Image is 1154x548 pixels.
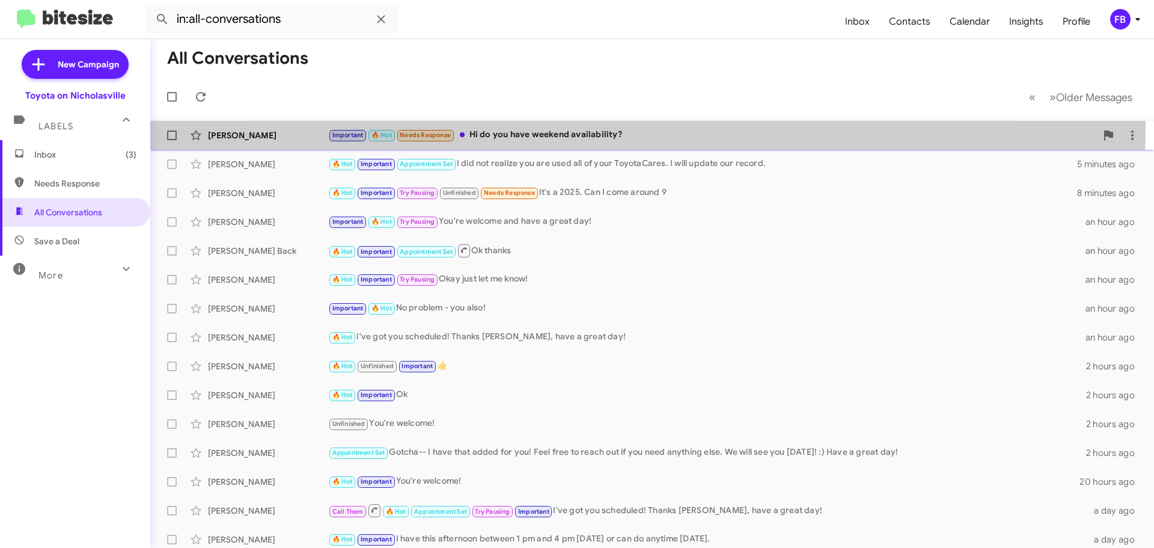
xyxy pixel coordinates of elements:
[414,508,467,516] span: Appointment Set
[1087,534,1144,546] div: a day ago
[371,304,392,312] span: 🔥 Hot
[401,362,433,370] span: Important
[328,330,1085,344] div: I've got you scheduled! Thanks [PERSON_NAME], have a great day!
[167,49,308,68] h1: All Conversations
[208,187,328,199] div: [PERSON_NAME]
[518,508,549,516] span: Important
[208,129,328,141] div: [PERSON_NAME]
[1077,158,1144,170] div: 5 minutes ago
[1022,85,1140,109] nav: Page navigation example
[1087,505,1144,517] div: a day ago
[1085,303,1144,315] div: an hour ago
[1085,274,1144,286] div: an hour ago
[400,248,453,256] span: Appointment Set
[1053,4,1100,39] a: Profile
[332,189,353,197] span: 🔥 Hot
[361,391,392,399] span: Important
[332,333,353,341] span: 🔥 Hot
[1086,447,1144,459] div: 2 hours ago
[328,301,1085,315] div: No problem - you also!
[1000,4,1053,39] a: Insights
[400,276,435,283] span: Try Pausing
[400,189,435,197] span: Try Pausing
[328,128,1096,142] div: Hi do you have weekend availability?
[1086,360,1144,372] div: 2 hours ago
[208,331,328,343] div: [PERSON_NAME]
[443,189,476,197] span: Unfinished
[328,359,1086,373] div: 👍
[332,449,385,457] span: Appointment Set
[328,503,1087,518] div: I've got you scheduled! Thanks [PERSON_NAME], have a great day!
[328,417,1086,431] div: You're welcome!
[332,276,353,283] span: 🔥 Hot
[332,160,353,168] span: 🔥 Hot
[208,360,328,372] div: [PERSON_NAME]
[361,535,392,543] span: Important
[34,206,102,218] span: All Conversations
[328,446,1086,460] div: Gotcha-- I have that added for you! Feel free to reach out if you need anything else. We will see...
[328,475,1079,488] div: You're welcome!
[361,478,392,485] span: Important
[361,276,392,283] span: Important
[126,149,136,161] span: (3)
[1086,389,1144,401] div: 2 hours ago
[332,362,353,370] span: 🔥 Hot
[400,131,451,139] span: Needs Response
[332,478,353,485] span: 🔥 Hot
[1077,187,1144,199] div: 8 minutes ago
[332,420,365,428] span: Unfinished
[208,389,328,401] div: [PERSON_NAME]
[328,243,1085,258] div: Ok thanks
[1086,418,1144,430] div: 2 hours ago
[1049,90,1056,105] span: »
[58,58,119,70] span: New Campaign
[208,534,328,546] div: [PERSON_NAME]
[361,248,392,256] span: Important
[208,245,328,257] div: [PERSON_NAME] Back
[328,272,1085,286] div: Okay just let me know!
[208,476,328,488] div: [PERSON_NAME]
[1029,90,1036,105] span: «
[328,157,1077,171] div: I did not realize you are used all of your ToyotaCares. I will update our record.
[1042,85,1140,109] button: Next
[38,270,63,281] span: More
[879,4,940,39] a: Contacts
[940,4,1000,39] a: Calendar
[332,535,353,543] span: 🔥 Hot
[332,304,364,312] span: Important
[361,362,394,370] span: Unfinished
[1056,91,1132,104] span: Older Messages
[145,5,398,34] input: Search
[835,4,879,39] a: Inbox
[1100,9,1141,29] button: FB
[34,235,79,247] span: Save a Deal
[208,303,328,315] div: [PERSON_NAME]
[400,218,435,226] span: Try Pausing
[361,160,392,168] span: Important
[400,160,453,168] span: Appointment Set
[1110,9,1131,29] div: FB
[208,158,328,170] div: [PERSON_NAME]
[332,508,364,516] span: Call Them
[386,508,406,516] span: 🔥 Hot
[328,532,1087,546] div: I have this afternoon between 1 pm and 4 pm [DATE] or can do anytime [DATE].
[208,505,328,517] div: [PERSON_NAME]
[1085,245,1144,257] div: an hour ago
[328,215,1085,229] div: You're welcome and have a great day!
[332,218,364,226] span: Important
[208,447,328,459] div: [PERSON_NAME]
[1079,476,1144,488] div: 20 hours ago
[208,274,328,286] div: [PERSON_NAME]
[371,218,392,226] span: 🔥 Hot
[475,508,510,516] span: Try Pausing
[484,189,535,197] span: Needs Response
[371,131,392,139] span: 🔥 Hot
[25,90,126,102] div: Toyota on Nicholasville
[1085,216,1144,228] div: an hour ago
[208,418,328,430] div: [PERSON_NAME]
[328,186,1077,200] div: It's a 2025. Can I come around 9
[1085,331,1144,343] div: an hour ago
